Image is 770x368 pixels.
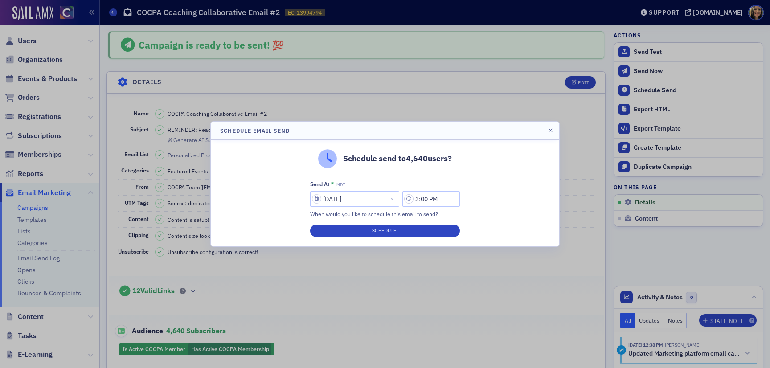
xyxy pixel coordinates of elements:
[310,181,330,188] div: Send At
[220,127,290,135] h4: Schedule Email Send
[331,180,334,188] abbr: This field is required
[310,210,460,218] div: When would you like to schedule this email to send?
[310,191,399,207] input: MM/DD/YYYY
[310,225,460,237] button: Schedule!
[343,153,452,164] p: Schedule send to 4,640 users?
[387,191,399,207] button: Close
[336,182,345,188] span: MDT
[402,191,460,207] input: 00:00 AM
